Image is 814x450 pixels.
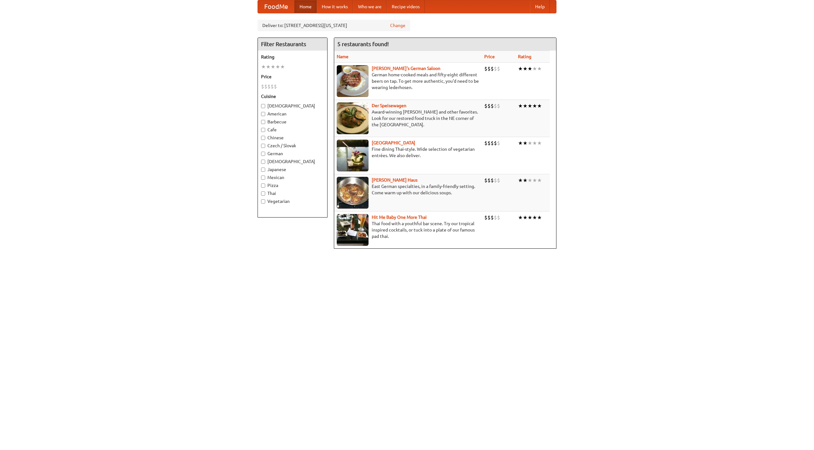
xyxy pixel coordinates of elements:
li: $ [484,177,487,184]
li: ★ [537,177,542,184]
a: Rating [518,54,531,59]
label: American [261,111,324,117]
li: ★ [532,102,537,109]
li: $ [497,214,500,221]
li: ★ [532,177,537,184]
li: ★ [518,177,523,184]
li: $ [491,177,494,184]
li: $ [494,102,497,109]
a: Help [530,0,550,13]
label: Thai [261,190,324,197]
li: $ [494,177,497,184]
li: $ [484,65,487,72]
img: speisewagen.jpg [337,102,369,134]
li: ★ [518,140,523,147]
li: ★ [532,140,537,147]
li: ★ [537,140,542,147]
li: ★ [523,177,528,184]
input: Vegetarian [261,199,265,204]
li: ★ [523,65,528,72]
li: ★ [532,214,537,221]
b: [PERSON_NAME] Haus [372,177,417,183]
h4: Filter Restaurants [258,38,327,51]
li: ★ [528,177,532,184]
input: Czech / Slovak [261,144,265,148]
li: $ [494,65,497,72]
label: German [261,150,324,157]
a: FoodMe [258,0,294,13]
li: $ [491,214,494,221]
li: $ [484,214,487,221]
li: ★ [523,214,528,221]
input: Japanese [261,168,265,172]
img: kohlhaus.jpg [337,177,369,209]
p: Thai food with a youthful bar scene. Try our tropical inspired cocktails, or tuck into a plate of... [337,220,479,239]
input: Chinese [261,136,265,140]
input: German [261,152,265,156]
b: Hit Me Baby One More Thai [372,215,427,220]
input: [DEMOGRAPHIC_DATA] [261,160,265,164]
li: ★ [528,102,532,109]
li: $ [497,177,500,184]
label: Japanese [261,166,324,173]
li: ★ [518,65,523,72]
input: Barbecue [261,120,265,124]
p: East German specialties, in a family-friendly setting. Come warm up with our delicious soups. [337,183,479,196]
p: Award-winning [PERSON_NAME] and other favorites. Look for our restored food truck in the NE corne... [337,109,479,128]
input: American [261,112,265,116]
li: $ [494,214,497,221]
li: ★ [518,102,523,109]
input: Thai [261,191,265,196]
input: Pizza [261,183,265,188]
li: ★ [532,65,537,72]
a: Recipe videos [387,0,425,13]
li: ★ [261,63,266,70]
a: Der Speisewagen [372,103,406,108]
li: $ [487,102,491,109]
li: ★ [528,214,532,221]
h5: Rating [261,54,324,60]
a: How it works [317,0,353,13]
li: $ [487,65,491,72]
li: $ [491,140,494,147]
img: esthers.jpg [337,65,369,97]
label: Cafe [261,127,324,133]
li: $ [274,83,277,90]
li: $ [261,83,264,90]
li: ★ [537,214,542,221]
label: [DEMOGRAPHIC_DATA] [261,158,324,165]
input: Cafe [261,128,265,132]
li: ★ [518,214,523,221]
input: [DEMOGRAPHIC_DATA] [261,104,265,108]
li: ★ [275,63,280,70]
a: [PERSON_NAME]'s German Saloon [372,66,440,71]
li: $ [497,140,500,147]
li: $ [487,214,491,221]
li: $ [487,140,491,147]
li: $ [497,65,500,72]
label: Mexican [261,174,324,181]
label: Barbecue [261,119,324,125]
li: $ [487,177,491,184]
li: $ [491,65,494,72]
li: ★ [266,63,271,70]
label: [DEMOGRAPHIC_DATA] [261,103,324,109]
label: Czech / Slovak [261,142,324,149]
li: $ [484,140,487,147]
li: ★ [537,102,542,109]
label: Vegetarian [261,198,324,204]
li: ★ [528,140,532,147]
a: [GEOGRAPHIC_DATA] [372,140,415,145]
ng-pluralize: 5 restaurants found! [337,41,389,47]
li: ★ [528,65,532,72]
li: $ [494,140,497,147]
p: Fine dining Thai-style. Wide selection of vegetarian entrées. We also deliver. [337,146,479,159]
li: $ [497,102,500,109]
a: Name [337,54,348,59]
li: $ [271,83,274,90]
a: Home [294,0,317,13]
img: satay.jpg [337,140,369,171]
h5: Cuisine [261,93,324,100]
